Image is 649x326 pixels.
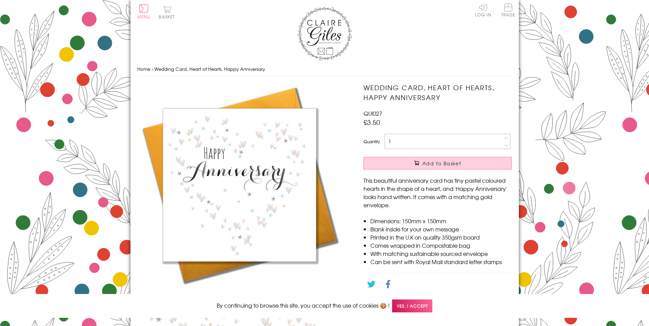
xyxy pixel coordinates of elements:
img: Claire Giles Greetings Cards [297,7,352,61]
li: Printed in the U.K on quality 350gsm board [370,233,512,241]
li: Dimensions: 150mm x 150mm [370,217,512,225]
button: Add to Basket [364,157,512,169]
li: With matching sustainable sourced envelope [370,249,512,258]
li: Can be sent with Royal Mail standard letter stamps [370,258,512,266]
span: Wedding Card, Heart of Hearts, Happy Anniversary [154,66,265,72]
a: Trade [501,3,515,18]
li: Blank inside for your own message [370,225,512,233]
span: Trade [501,3,515,17]
a: Log In [475,3,491,17]
p: This beautiful anniversary card has tiny pastel coloured hearts in the shape of a heart, and 'Hap... [364,176,512,209]
span: QUI027 [364,109,382,117]
li: Comes wrapped in Compostable bag [370,241,512,249]
button: Basket [158,5,176,19]
label: Quantity [364,138,380,145]
img: Wedding Card, Heart of Hearts, Happy Anniversary [137,83,342,287]
button: Menu [137,4,151,19]
span: › [152,66,153,72]
a: Home [137,66,150,72]
h1: Wedding Card, Heart of Hearts, Happy Anniversary [364,83,512,102]
span: £3.50 [364,117,380,127]
span: Menu [137,14,151,20]
span: Yes, I accept [392,299,432,313]
nav: breadcrumbs [137,62,512,76]
span: Add to Basket [422,160,461,167]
